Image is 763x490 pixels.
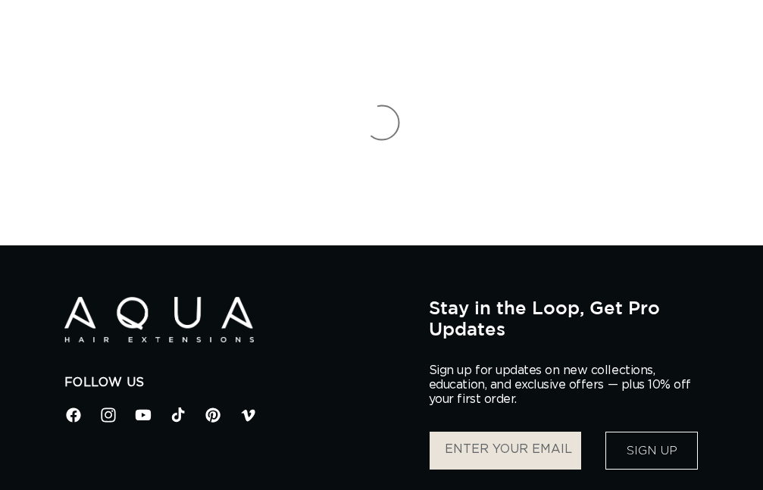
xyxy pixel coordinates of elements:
[64,375,406,391] h2: Follow Us
[605,432,698,470] button: Sign Up
[64,297,254,343] img: Aqua Hair Extensions
[429,297,699,339] h2: Stay in the Loop, Get Pro Updates
[429,364,699,407] p: Sign up for updates on new collections, education, and exclusive offers — plus 10% off your first...
[430,432,581,470] input: ENTER YOUR EMAIL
